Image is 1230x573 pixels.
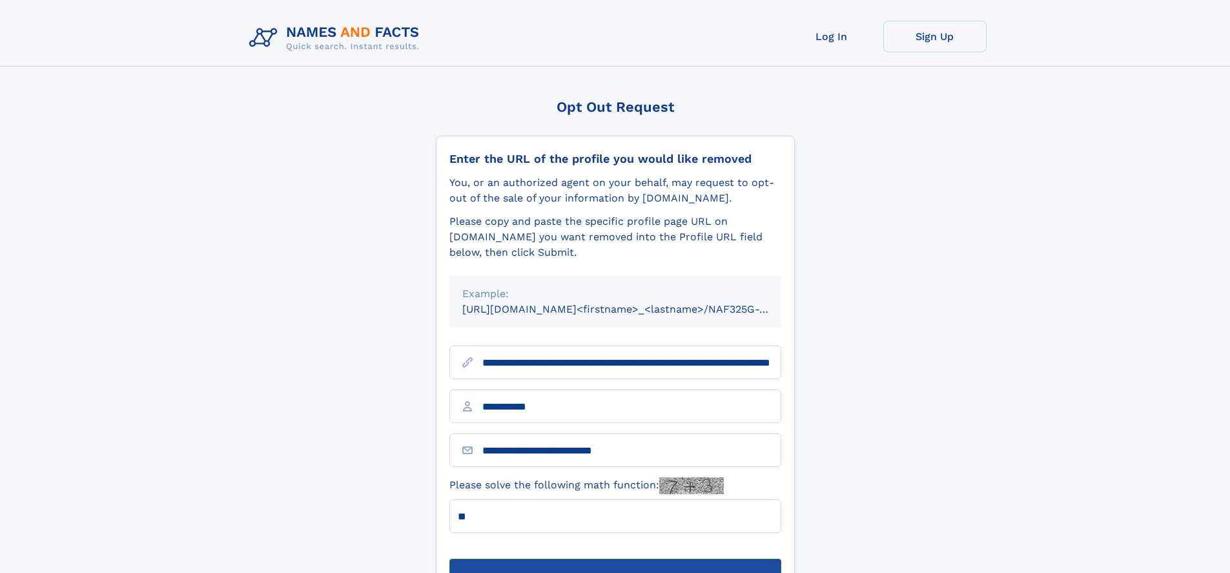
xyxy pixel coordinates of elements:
[462,286,768,302] div: Example:
[449,214,781,260] div: Please copy and paste the specific profile page URL on [DOMAIN_NAME] you want removed into the Pr...
[449,175,781,206] div: You, or an authorized agent on your behalf, may request to opt-out of the sale of your informatio...
[436,99,795,115] div: Opt Out Request
[883,21,987,52] a: Sign Up
[244,21,430,56] img: Logo Names and Facts
[780,21,883,52] a: Log In
[462,303,806,315] small: [URL][DOMAIN_NAME]<firstname>_<lastname>/NAF325G-xxxxxxxx
[449,477,724,494] label: Please solve the following math function:
[449,152,781,166] div: Enter the URL of the profile you would like removed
